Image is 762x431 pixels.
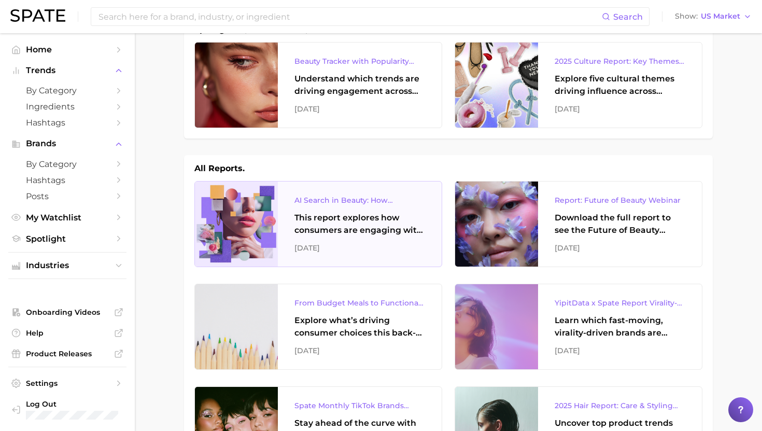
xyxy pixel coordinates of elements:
div: [DATE] [294,344,425,357]
a: YipitData x Spate Report Virality-Driven Brands Are Taking a Slice of the Beauty PieLearn which f... [455,284,702,370]
span: Log Out [26,399,118,409]
div: [DATE] [555,242,685,254]
a: Help [8,325,126,341]
span: Show [675,13,698,19]
a: Report: Future of Beauty WebinarDownload the full report to see the Future of Beauty trends we un... [455,181,702,267]
a: My Watchlist [8,210,126,226]
span: Settings [26,379,109,388]
span: Hashtags [26,175,109,185]
div: Explore five cultural themes driving influence across beauty, food, and pop culture. [555,73,685,98]
a: AI Search in Beauty: How Consumers Are Using ChatGPT vs. Google SearchThis report explores how co... [194,181,442,267]
span: Spotlight [26,234,109,244]
span: My Watchlist [26,213,109,223]
span: Hashtags [26,118,109,128]
a: Home [8,41,126,58]
a: Spotlight [8,231,126,247]
span: Help [26,328,109,338]
span: Product Releases [26,349,109,358]
span: Search [613,12,643,22]
img: SPATE [10,9,65,22]
a: Hashtags [8,172,126,188]
div: 2025 Hair Report: Care & Styling Products [555,399,685,412]
a: Onboarding Videos [8,304,126,320]
span: Home [26,45,109,54]
div: AI Search in Beauty: How Consumers Are Using ChatGPT vs. Google Search [294,194,425,206]
div: Understand which trends are driving engagement across platforms in the skin, hair, makeup, and fr... [294,73,425,98]
span: Ingredients [26,102,109,112]
a: Ingredients [8,99,126,115]
div: Report: Future of Beauty Webinar [555,194,685,206]
a: Product Releases [8,346,126,362]
a: Beauty Tracker with Popularity IndexUnderstand which trends are driving engagement across platfor... [194,42,442,128]
div: Explore what’s driving consumer choices this back-to-school season From budget-friendly meals to ... [294,314,425,339]
a: Posts [8,188,126,204]
a: Log out. Currently logged in with e-mail mathilde@spate.nyc. [8,396,126,423]
div: [DATE] [294,242,425,254]
span: Posts [26,191,109,201]
div: From Budget Meals to Functional Snacks: Food & Beverage Trends Shaping Consumer Behavior This Sch... [294,297,425,309]
div: Download the full report to see the Future of Beauty trends we unpacked during the webinar. [555,212,685,237]
button: Trends [8,63,126,78]
div: Beauty Tracker with Popularity Index [294,55,425,67]
span: by Category [26,86,109,95]
span: Onboarding Videos [26,308,109,317]
a: Hashtags [8,115,126,131]
button: ShowUS Market [672,10,754,23]
a: Settings [8,376,126,391]
div: [DATE] [555,344,685,357]
a: by Category [8,156,126,172]
div: [DATE] [555,103,685,115]
span: Brands [26,139,109,148]
div: Learn which fast-moving, virality-driven brands are leading the pack, the risks of viral growth, ... [555,314,685,339]
span: US Market [701,13,740,19]
div: 2025 Culture Report: Key Themes That Are Shaping Consumer Demand [555,55,685,67]
div: [DATE] [294,103,425,115]
h1: All Reports. [194,162,245,175]
input: Search here for a brand, industry, or ingredient [97,8,602,25]
div: YipitData x Spate Report Virality-Driven Brands Are Taking a Slice of the Beauty Pie [555,297,685,309]
button: Industries [8,258,126,273]
span: by Category [26,159,109,169]
button: Brands [8,136,126,151]
a: 2025 Culture Report: Key Themes That Are Shaping Consumer DemandExplore five cultural themes driv... [455,42,702,128]
span: Industries [26,261,109,270]
div: Spate Monthly TikTok Brands Tracker [294,399,425,412]
span: Trends [26,66,109,75]
div: This report explores how consumers are engaging with AI-powered search tools — and what it means ... [294,212,425,237]
a: From Budget Meals to Functional Snacks: Food & Beverage Trends Shaping Consumer Behavior This Sch... [194,284,442,370]
a: by Category [8,82,126,99]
